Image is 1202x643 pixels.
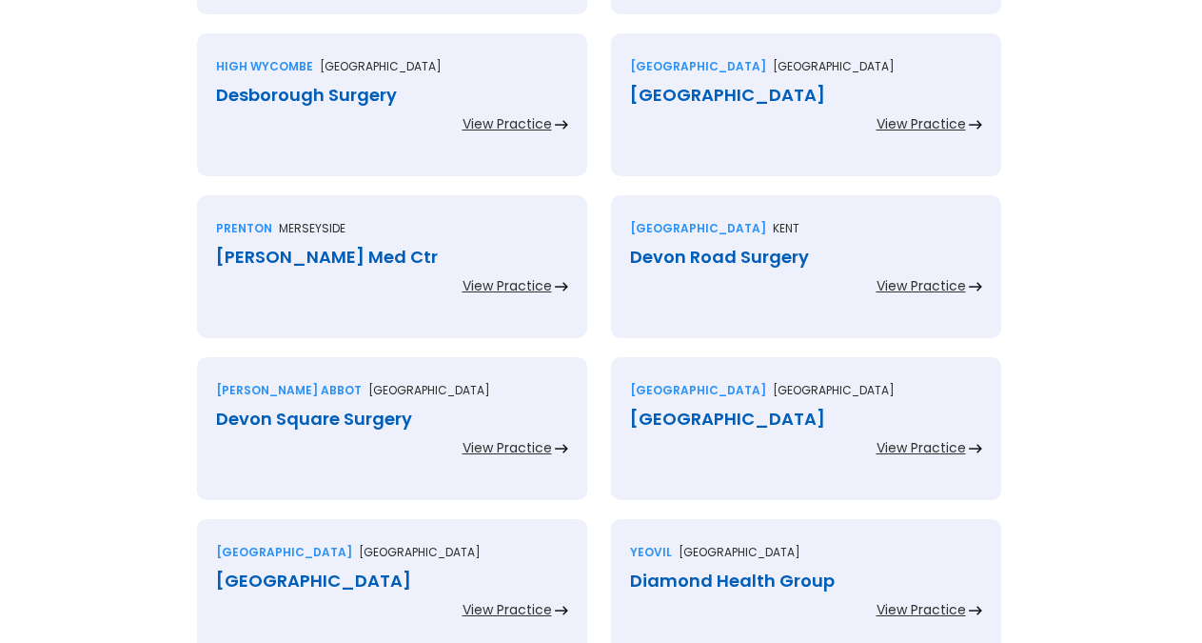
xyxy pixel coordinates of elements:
[630,381,766,400] div: [GEOGRAPHIC_DATA]
[197,357,587,519] a: [PERSON_NAME] abbot[GEOGRAPHIC_DATA]Devon Square SurgeryView Practice
[630,219,766,238] div: [GEOGRAPHIC_DATA]
[216,248,568,267] div: [PERSON_NAME] Med Ctr
[359,543,481,562] p: [GEOGRAPHIC_DATA]
[630,410,982,429] div: [GEOGRAPHIC_DATA]
[216,410,568,429] div: Devon Square Surgery
[611,33,1001,195] a: [GEOGRAPHIC_DATA][GEOGRAPHIC_DATA][GEOGRAPHIC_DATA]View Practice
[216,572,568,591] div: [GEOGRAPHIC_DATA]
[773,381,895,400] p: [GEOGRAPHIC_DATA]
[216,381,362,400] div: [PERSON_NAME] abbot
[773,219,799,238] p: Kent
[877,600,966,619] div: View Practice
[630,57,766,76] div: [GEOGRAPHIC_DATA]
[216,219,272,238] div: Prenton
[773,57,895,76] p: [GEOGRAPHIC_DATA]
[197,33,587,195] a: High wycombe[GEOGRAPHIC_DATA]Desborough SurgeryView Practice
[611,357,1001,519] a: [GEOGRAPHIC_DATA][GEOGRAPHIC_DATA][GEOGRAPHIC_DATA]View Practice
[320,57,442,76] p: [GEOGRAPHIC_DATA]
[630,543,672,562] div: Yeovil
[877,276,966,295] div: View Practice
[630,248,982,267] div: Devon Road Surgery
[216,57,313,76] div: High wycombe
[611,195,1001,357] a: [GEOGRAPHIC_DATA]KentDevon Road SurgeryView Practice
[679,543,800,562] p: [GEOGRAPHIC_DATA]
[463,114,552,133] div: View Practice
[463,600,552,619] div: View Practice
[368,381,490,400] p: [GEOGRAPHIC_DATA]
[877,114,966,133] div: View Practice
[463,438,552,457] div: View Practice
[463,276,552,295] div: View Practice
[197,195,587,357] a: PrentonMerseyside[PERSON_NAME] Med CtrView Practice
[630,572,982,591] div: Diamond Health Group
[877,438,966,457] div: View Practice
[279,219,345,238] p: Merseyside
[216,86,568,105] div: Desborough Surgery
[216,543,352,562] div: [GEOGRAPHIC_DATA]
[630,86,982,105] div: [GEOGRAPHIC_DATA]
